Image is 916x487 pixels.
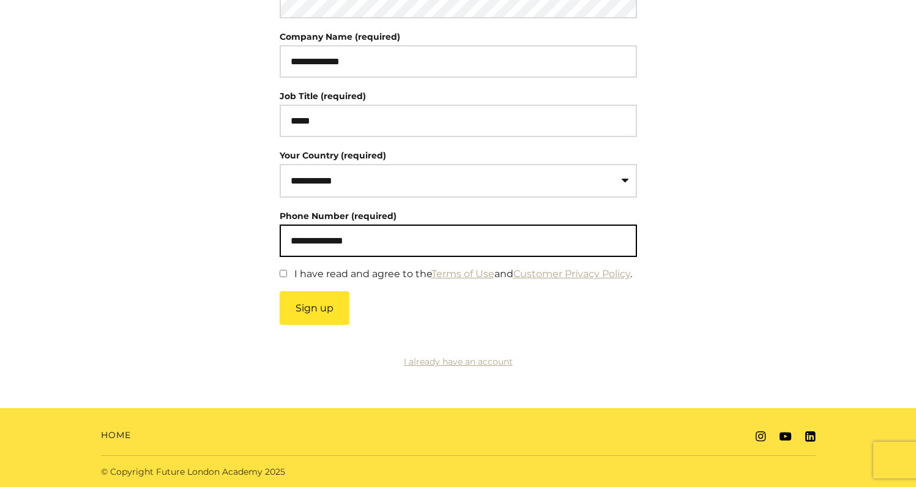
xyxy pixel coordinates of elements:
[280,150,386,161] label: Your Country (required)
[91,466,458,478] div: © Copyright Future London Academy 2025
[280,291,349,325] button: Sign up
[280,87,366,105] label: Job Title (required)
[280,207,397,225] label: Phone Number (required)
[431,268,494,280] a: Terms of Use
[513,268,630,280] a: Customer Privacy Policy
[101,429,131,442] a: Home
[404,356,513,367] a: I already have an account
[280,28,400,45] label: Company Name (required)
[294,268,632,280] label: I have read and agree to the and .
